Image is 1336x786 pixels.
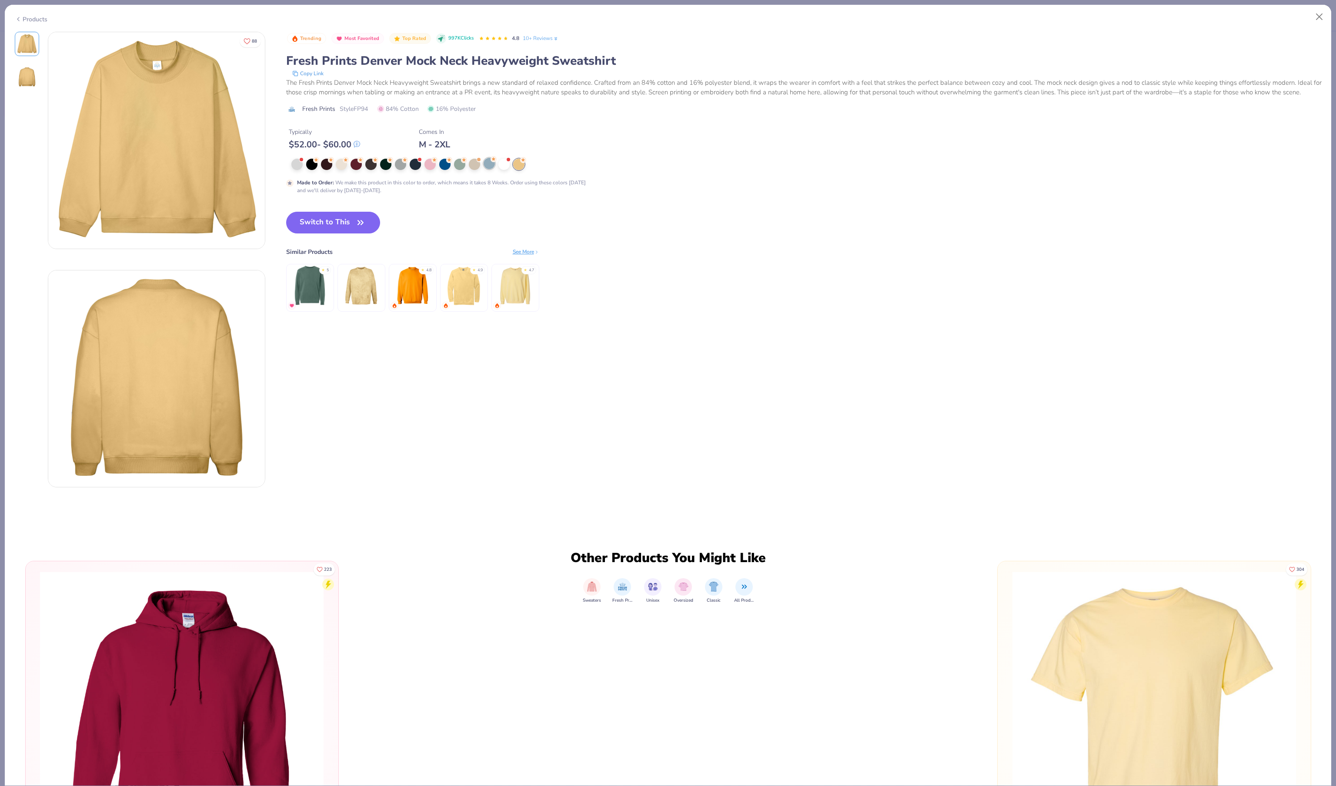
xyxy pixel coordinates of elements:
div: Comes In [419,127,450,137]
span: All Products [734,597,754,604]
span: Oversized [674,597,693,604]
span: Trending [300,36,321,41]
div: filter for Unisex [644,578,661,604]
img: brand logo [286,106,298,113]
img: Front [48,32,265,249]
span: 88 [252,39,257,43]
div: filter for All Products [734,578,754,604]
img: Gildan Adult Heavy Blend Adult 8 Oz. 50/50 Fleece Crew [392,265,433,306]
img: All Products Image [739,582,749,592]
button: Badge Button [331,33,384,44]
button: filter button [583,578,601,604]
div: ★ [321,267,325,271]
img: trending.gif [494,303,500,308]
span: Fresh Prints [612,597,632,604]
button: Like [240,35,261,47]
img: MostFav.gif [289,303,294,308]
span: Fresh Prints [302,104,335,113]
span: 16% Polyester [428,104,476,113]
div: ★ [472,267,476,271]
div: Fresh Prints Denver Mock Neck Heavyweight Sweatshirt [286,53,1322,69]
div: Typically [289,127,360,137]
span: Classic [707,597,721,604]
button: Badge Button [389,33,431,44]
span: Top Rated [402,36,427,41]
div: We make this product in this color to order, which means it takes 8 Weeks. Order using these colo... [297,179,592,194]
div: ★ [421,267,424,271]
button: Close [1311,9,1328,25]
strong: Made to Order : [297,179,334,186]
button: Switch to This [286,212,381,233]
img: Classic Image [709,582,719,592]
button: filter button [734,578,754,604]
span: Sweaters [583,597,601,604]
span: 4.8 [512,35,519,42]
img: trending.gif [392,303,397,308]
span: Most Favorited [344,36,379,41]
span: 304 [1296,567,1304,572]
a: 10+ Reviews [523,34,559,42]
img: Comfort Colors Adult Crewneck Sweatshirt [443,265,484,306]
span: Style FP94 [340,104,368,113]
div: M - 2XL [419,139,450,150]
button: filter button [674,578,693,604]
div: 4.8 [426,267,431,273]
span: 84% Cotton [377,104,419,113]
img: Comfort Colors Unisex Lightweight Cotton Crewneck Sweatshirt [494,265,536,306]
span: 223 [324,567,332,572]
button: filter button [644,578,661,604]
button: copy to clipboard [290,69,326,78]
div: 4.7 [529,267,534,273]
div: ★ [524,267,527,271]
div: Other Products You Might Like [565,550,771,566]
img: Independent Trading Co. Heavyweight Pigment-Dyed Sweatshirt [289,265,331,306]
img: Most Favorited sort [336,35,343,42]
button: filter button [705,578,722,604]
div: filter for Fresh Prints [612,578,632,604]
img: Back [17,67,37,87]
button: Like [314,563,335,576]
img: trending.gif [443,303,448,308]
img: Trending sort [291,35,298,42]
img: Comfort Colors Adult Color Blast Crewneck Sweatshirt [341,265,382,306]
div: filter for Oversized [674,578,693,604]
div: 4.9 [478,267,483,273]
img: Fresh Prints Image [618,582,628,592]
div: 4.8 Stars [479,32,508,46]
div: filter for Classic [705,578,722,604]
button: filter button [612,578,632,604]
img: Front [17,33,37,54]
img: Unisex Image [648,582,658,592]
div: Similar Products [286,247,333,256]
span: Unisex [646,597,659,604]
span: 997K Clicks [448,35,474,42]
div: $ 52.00 - $ 60.00 [289,139,360,150]
button: Badge Button [287,33,326,44]
button: Like [1286,563,1307,576]
img: Oversized Image [678,582,688,592]
img: Back [48,270,265,487]
div: 5 [327,267,329,273]
div: filter for Sweaters [583,578,601,604]
img: Top Rated sort [394,35,401,42]
img: Sweaters Image [587,582,597,592]
div: Products [15,15,47,24]
div: The Fresh Prints Denver Mock Neck Heavyweight Sweatshirt brings a new standard of relaxed confide... [286,78,1322,97]
div: See More [513,248,539,256]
